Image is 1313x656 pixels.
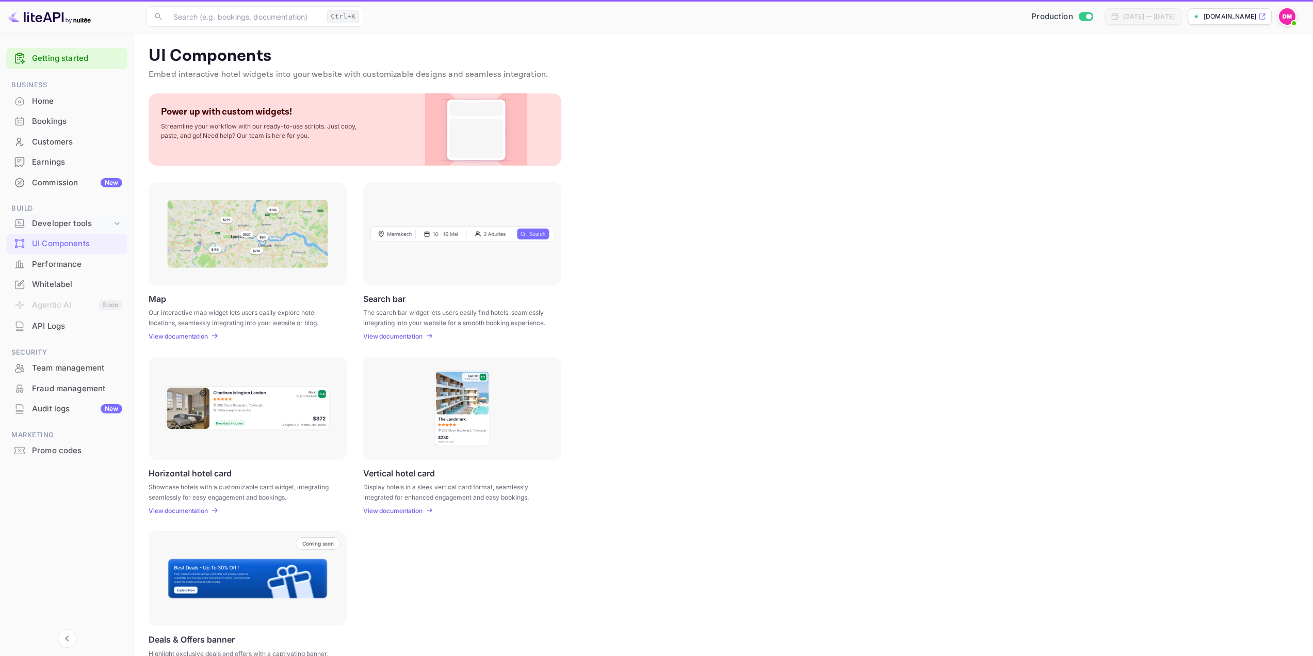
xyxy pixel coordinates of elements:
a: Performance [6,254,127,274]
div: Fraud management [32,383,122,395]
button: Collapse navigation [58,629,76,648]
span: Security [6,347,127,358]
div: Fraud management [6,379,127,399]
p: Search bar [363,294,406,303]
a: Home [6,91,127,110]
div: New [101,178,122,187]
p: Deals & Offers banner [149,634,235,645]
div: Promo codes [32,445,122,457]
div: Commission [32,177,122,189]
p: The search bar widget lets users easily find hotels, seamlessly integrating into your website for... [363,308,548,326]
p: [DOMAIN_NAME] [1204,12,1256,21]
div: Performance [32,259,122,270]
div: Whitelabel [32,279,122,291]
a: UI Components [6,234,127,253]
a: Bookings [6,111,127,131]
a: Team management [6,358,127,377]
div: Whitelabel [6,275,127,295]
div: [DATE] — [DATE] [1123,12,1175,21]
p: Map [149,294,166,303]
img: Banner Frame [167,558,328,599]
a: Customers [6,132,127,151]
p: View documentation [363,507,423,515]
p: View documentation [149,332,208,340]
div: Bookings [6,111,127,132]
div: Promo codes [6,441,127,461]
a: Whitelabel [6,275,127,294]
p: View documentation [363,332,423,340]
div: Team management [6,358,127,378]
div: Team management [32,362,122,374]
div: Developer tools [32,218,112,230]
a: Fraud management [6,379,127,398]
div: UI Components [32,238,122,250]
a: View documentation [149,332,211,340]
a: Promo codes [6,441,127,460]
div: API Logs [6,316,127,337]
p: Embed interactive hotel widgets into your website with customizable designs and seamless integrat... [149,69,1299,81]
img: Map Frame [167,200,328,268]
a: View documentation [363,332,426,340]
div: Bookings [32,116,122,127]
div: Home [6,91,127,111]
p: Display hotels in a sleek vertical card format, seamlessly integrated for enhanced engagement and... [363,482,548,501]
img: Horizontal hotel card Frame [165,386,331,431]
a: Audit logsNew [6,399,127,418]
div: Getting started [6,48,127,69]
span: Marketing [6,429,127,441]
p: UI Components [149,46,1299,67]
div: Home [32,95,122,107]
img: LiteAPI logo [8,8,91,25]
div: Customers [32,136,122,148]
img: Dylan McLean [1279,8,1295,25]
div: API Logs [32,321,122,332]
div: Ctrl+K [327,10,359,23]
div: Developer tools [6,215,127,233]
p: Power up with custom widgets! [161,106,292,118]
span: Production [1031,11,1073,23]
input: Search (e.g. bookings, documentation) [167,6,323,27]
a: View documentation [149,507,211,515]
div: UI Components [6,234,127,254]
p: Vertical hotel card [363,468,435,478]
a: Getting started [32,53,122,65]
img: Custom Widget PNG [434,93,518,166]
p: View documentation [149,507,208,515]
div: CommissionNew [6,173,127,193]
p: Horizontal hotel card [149,468,232,478]
p: Showcase hotels with a customizable card widget, integrating seamlessly for easy engagement and b... [149,482,334,501]
span: Build [6,203,127,214]
p: Our interactive map widget lets users easily explore hotel locations, seamlessly integrating into... [149,308,334,326]
img: Search Frame [370,226,554,242]
div: Performance [6,254,127,275]
img: Vertical hotel card Frame [434,370,491,447]
div: Audit logsNew [6,399,127,419]
div: New [101,404,122,413]
p: Coming soon [302,540,334,547]
a: View documentation [363,507,426,515]
div: Earnings [32,156,122,168]
p: Streamline your workflow with our ready-to-use scripts. Just copy, paste, and go! Need help? Our ... [161,122,367,140]
div: Switch to Sandbox mode [1027,11,1097,23]
div: Customers [6,132,127,152]
div: Earnings [6,152,127,172]
a: API Logs [6,316,127,335]
a: Earnings [6,152,127,171]
span: Business [6,79,127,91]
div: Audit logs [32,403,122,415]
a: CommissionNew [6,173,127,192]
